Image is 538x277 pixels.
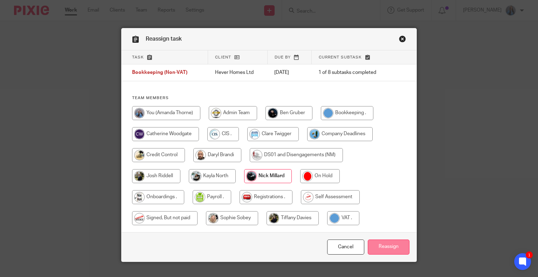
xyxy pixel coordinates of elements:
span: Due by [275,55,291,59]
span: Task [132,55,144,59]
div: 1 [526,251,533,258]
span: Client [215,55,231,59]
span: Current subtask [319,55,362,59]
input: Reassign [368,240,409,255]
h4: Team members [132,95,406,101]
a: Close this dialog window [327,240,364,255]
p: [DATE] [274,69,304,76]
span: Bookkeeping (Non-VAT) [132,70,187,75]
span: Reassign task [146,36,182,42]
td: 1 of 8 subtasks completed [311,64,393,81]
p: Hever Homes Ltd [215,69,261,76]
a: Close this dialog window [399,35,406,45]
